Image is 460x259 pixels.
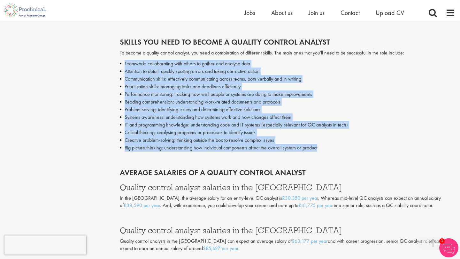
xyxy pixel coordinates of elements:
a: $63,177 per year [292,238,328,244]
li: Performance monitoring: tracking how well people or systems are doing to make improvements [120,90,455,98]
a: £41,775 per year [298,202,334,209]
h2: Skills you need to become a quality control analyst [120,38,455,46]
li: Communication skills: effectively communicating across teams, both verbally and in writing [120,75,455,83]
p: Quality control analysts in the [GEOGRAPHIC_DATA] can expect an average salary of and with career... [120,238,455,252]
p: In the [GEOGRAPHIC_DATA], the average salary for an entry-level QC analyst is . Whereas mid-level... [120,195,455,209]
a: Jobs [244,9,255,17]
img: Chatbot [439,238,458,257]
li: Creative problem-solving: thinking outside the box to resolve complex issues [120,136,455,144]
li: Big picture thinking: understanding how individual components affect the overall system or product [120,144,455,152]
li: Reading comprehension: understanding work-related documents and protocols [120,98,455,106]
a: £38,590 per year [124,202,160,209]
h3: Quality control analyst salaries in the [GEOGRAPHIC_DATA] [120,183,455,191]
a: Join us [309,9,325,17]
a: About us [271,9,293,17]
li: Critical thinking: analysing programs or processes to identify issues [120,129,455,136]
li: Prioritisation skills: managing tasks and deadlines efficiently [120,83,455,90]
span: 1 [439,238,445,244]
a: $85,627 per year [203,245,238,252]
li: Problem solving: identifying issues and determining effective solutions [120,106,455,113]
iframe: reCAPTCHA [4,235,86,255]
li: IT and programming knowledge: understanding code and IT systems (especially relevant for QC analy... [120,121,455,129]
h2: Average salaries of a quality control analyst [120,169,455,177]
h3: Quality control analyst salaries in the [GEOGRAPHIC_DATA] [120,226,455,234]
p: To become a quality control analyst, you need a combination of different skills. The main ones th... [120,49,455,57]
a: Upload CV [376,9,404,17]
li: Teamwork: collaborating with others to gather and analyse data [120,60,455,68]
li: Systems awareness: understanding how systems work and how changes affect them [120,113,455,121]
a: £30,350 per year [282,195,318,201]
li: Attention to detail: quickly spotting errors and taking corrective action [120,68,455,75]
a: Contact [341,9,360,17]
